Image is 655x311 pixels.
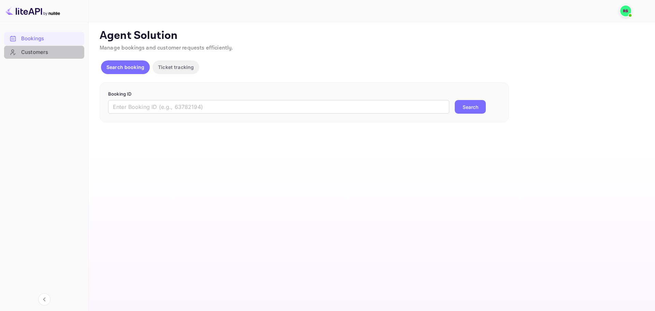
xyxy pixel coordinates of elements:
[106,63,144,71] p: Search booking
[100,29,643,43] p: Agent Solution
[620,5,631,16] img: Rainer Schuster
[21,48,81,56] div: Customers
[108,91,500,98] p: Booking ID
[455,100,486,114] button: Search
[4,32,84,45] a: Bookings
[4,46,84,58] a: Customers
[158,63,194,71] p: Ticket tracking
[100,44,233,52] span: Manage bookings and customer requests efficiently.
[5,5,60,16] img: LiteAPI logo
[4,46,84,59] div: Customers
[38,293,50,306] button: Collapse navigation
[21,35,81,43] div: Bookings
[108,100,449,114] input: Enter Booking ID (e.g., 63782194)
